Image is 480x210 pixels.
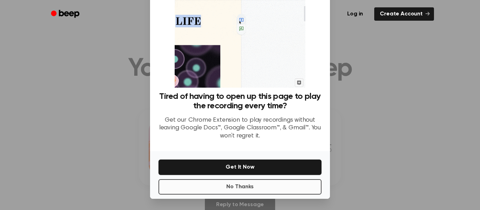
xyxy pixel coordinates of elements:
[158,160,322,175] button: Get It Now
[46,7,86,21] a: Beep
[158,92,322,111] h3: Tired of having to open up this page to play the recording every time?
[374,7,434,21] a: Create Account
[158,179,322,195] button: No Thanks
[158,116,322,140] p: Get our Chrome Extension to play recordings without leaving Google Docs™, Google Classroom™, & Gm...
[340,6,370,22] a: Log in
